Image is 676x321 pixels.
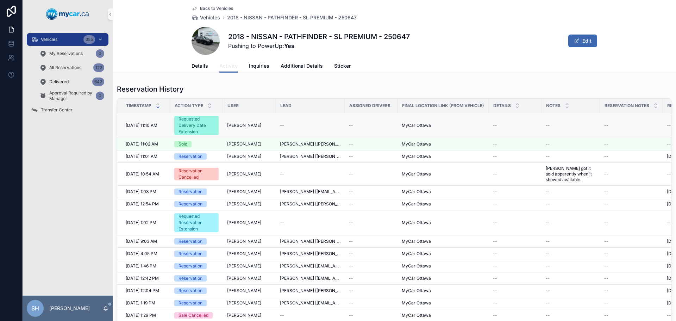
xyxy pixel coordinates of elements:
a: Reservation [174,153,219,160]
div: 122 [93,63,104,72]
span: -- [349,171,353,177]
span: -- [493,141,497,147]
a: MyCar Ottawa [402,141,484,147]
div: Reservation [179,275,202,282]
span: -- [349,313,353,318]
a: -- [546,201,596,207]
div: 0 [96,49,104,58]
span: Activity [219,62,238,69]
span: -- [493,189,497,195]
a: -- [493,189,537,195]
span: -- [604,313,608,318]
span: -- [546,313,550,318]
div: Reservation [179,300,202,306]
span: -- [546,201,550,207]
a: [PERSON_NAME] [[EMAIL_ADDRESS][DOMAIN_NAME]] [280,276,340,281]
div: 642 [92,78,104,86]
a: Delivered642 [35,75,108,88]
span: [DATE] 1:19 PM [126,300,155,306]
a: [DATE] 9:03 AM [126,239,166,244]
a: Reservation [174,189,219,195]
a: [DATE] 11:01 AM [126,154,166,159]
span: [DATE] 1:08 PM [126,189,156,195]
a: -- [493,154,537,159]
span: -- [493,201,497,207]
span: -- [604,201,608,207]
span: -- [546,141,550,147]
a: -- [349,154,393,159]
a: -- [546,141,596,147]
a: -- [280,220,340,226]
span: [DATE] 9:03 AM [126,239,157,244]
a: -- [546,123,596,128]
span: -- [546,263,550,269]
a: Inquiries [249,60,269,74]
a: MyCar Ottawa [402,189,484,195]
a: -- [493,313,537,318]
a: -- [604,154,658,159]
a: -- [493,171,537,177]
a: -- [493,239,537,244]
span: [PERSON_NAME] [[EMAIL_ADDRESS][DOMAIN_NAME]] [280,189,340,195]
a: [DATE] 1:29 PM [126,313,166,318]
a: -- [546,263,596,269]
span: Additional Details [281,62,323,69]
a: Sale Cancelled [174,312,219,319]
span: -- [349,263,353,269]
a: -- [546,300,596,306]
a: MyCar Ottawa [402,220,484,226]
span: -- [349,154,353,159]
div: Reservation [179,189,202,195]
span: Sticker [334,62,351,69]
a: [PERSON_NAME] [227,239,271,244]
a: -- [280,313,340,318]
span: [DATE] 1:02 PM [126,220,156,226]
a: [DATE] 11:10 AM [126,123,166,128]
a: All Reservations122 [35,61,108,74]
span: Action Type [175,103,203,109]
a: [PERSON_NAME] [227,189,271,195]
span: MyCar Ottawa [402,288,431,294]
a: MyCar Ottawa [402,251,484,257]
span: My Reservations [49,51,83,56]
span: [PERSON_NAME] [227,239,261,244]
span: -- [493,239,497,244]
span: [DATE] 1:46 PM [126,263,156,269]
span: -- [604,300,608,306]
span: Details [192,62,208,69]
span: -- [546,189,550,195]
span: [DATE] 11:10 AM [126,123,157,128]
a: [DATE] 1:02 PM [126,220,166,226]
span: -- [349,239,353,244]
a: Details [192,60,208,74]
a: Reservation [174,201,219,207]
span: [PERSON_NAME] [[PERSON_NAME][EMAIL_ADDRESS][DOMAIN_NAME]] [280,239,340,244]
a: Requested Delivery Date Extension [174,116,219,135]
span: -- [546,239,550,244]
span: [PERSON_NAME] [227,141,261,147]
span: MyCar Ottawa [402,239,431,244]
a: [PERSON_NAME] [227,141,271,147]
strong: Yes [284,42,294,49]
img: App logo [46,8,89,20]
span: [DATE] 11:01 AM [126,154,157,159]
span: -- [604,189,608,195]
a: [PERSON_NAME] [[PERSON_NAME][EMAIL_ADDRESS][PERSON_NAME][DOMAIN_NAME]] [280,288,340,294]
span: [PERSON_NAME] [227,201,261,207]
a: [PERSON_NAME] [227,263,271,269]
a: -- [349,300,393,306]
a: Reservation [174,300,219,306]
span: -- [546,154,550,159]
span: [DATE] 12:42 PM [126,276,159,281]
span: Vehicles [200,14,220,21]
span: -- [604,220,608,226]
span: -- [667,123,671,128]
a: Reservation [174,238,219,245]
span: User [227,103,239,109]
a: [PERSON_NAME] [227,288,271,294]
span: [PERSON_NAME] [[PERSON_NAME][EMAIL_ADDRESS][DOMAIN_NAME]] [280,201,340,207]
span: -- [493,171,497,177]
a: [DATE] 12:54 PM [126,201,166,207]
span: -- [667,220,671,226]
span: -- [493,288,497,294]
